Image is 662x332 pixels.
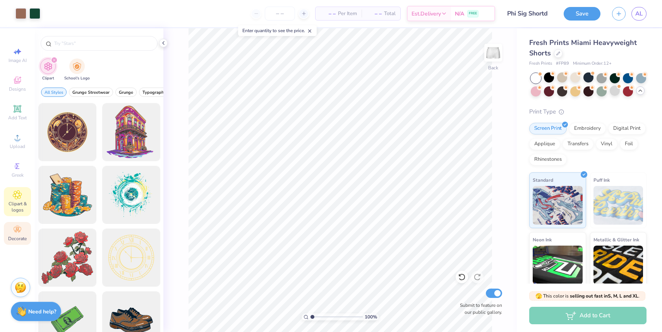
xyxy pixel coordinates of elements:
span: Upload [10,143,25,150]
span: Fresh Prints Miami Heavyweight Shorts [529,38,637,58]
button: filter button [115,88,137,97]
div: Rhinestones [529,154,567,165]
img: Clipart Image [44,62,53,71]
span: Image AI [9,57,27,64]
span: Per Item [338,10,357,18]
div: filter for Clipart [40,58,56,81]
span: Standard [533,176,553,184]
img: Standard [533,186,583,225]
span: Puff Ink [593,176,610,184]
span: Grunge Streetwear [72,89,110,95]
img: Neon Ink [533,246,583,284]
img: Metallic & Glitter Ink [593,246,643,284]
span: Grunge [119,89,133,95]
span: FREE [469,11,477,16]
span: Neon Ink [533,236,552,244]
button: filter button [41,88,67,97]
span: Total [384,10,396,18]
strong: selling out fast in S, M, L and XL [570,293,638,299]
span: Typography [142,89,166,95]
div: Embroidery [569,123,606,134]
span: Clipart [42,76,54,81]
button: filter button [139,88,170,97]
input: Try "Stars" [53,40,153,47]
span: Est. Delivery [412,10,441,18]
img: Back [485,45,501,60]
button: Save [564,7,600,21]
span: AL [635,9,643,18]
input: Untitled Design [501,6,558,21]
span: # FP89 [556,60,569,67]
span: Metallic & Glitter Ink [593,236,639,244]
div: Digital Print [608,123,646,134]
span: Decorate [8,236,27,242]
img: Puff Ink [593,186,643,225]
span: Clipart & logos [4,201,31,213]
div: Applique [529,138,560,150]
div: filter for School's Logo [64,58,90,81]
span: Minimum Order: 12 + [573,60,612,67]
div: Vinyl [596,138,617,150]
a: AL [631,7,647,21]
div: Transfers [563,138,593,150]
span: – – [366,10,382,18]
button: filter button [64,58,90,81]
span: – – [320,10,336,18]
span: All Styles [45,89,63,95]
img: School's Logo Image [73,62,81,71]
input: – – [265,7,295,21]
span: 100 % [365,313,377,320]
span: 🫣 [535,292,542,300]
span: School's Logo [64,76,90,81]
span: Designs [9,86,26,92]
div: Print Type [529,107,647,116]
div: Foil [620,138,638,150]
label: Submit to feature on our public gallery. [456,302,502,316]
strong: Need help? [28,308,56,315]
button: filter button [40,58,56,81]
button: filter button [69,88,113,97]
span: Fresh Prints [529,60,552,67]
div: Enter quantity to see the price. [238,25,317,36]
span: Add Text [8,115,27,121]
span: This color is . [535,292,640,299]
span: N/A [455,10,464,18]
div: Screen Print [529,123,567,134]
div: Back [488,64,498,71]
span: Greek [12,172,24,178]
